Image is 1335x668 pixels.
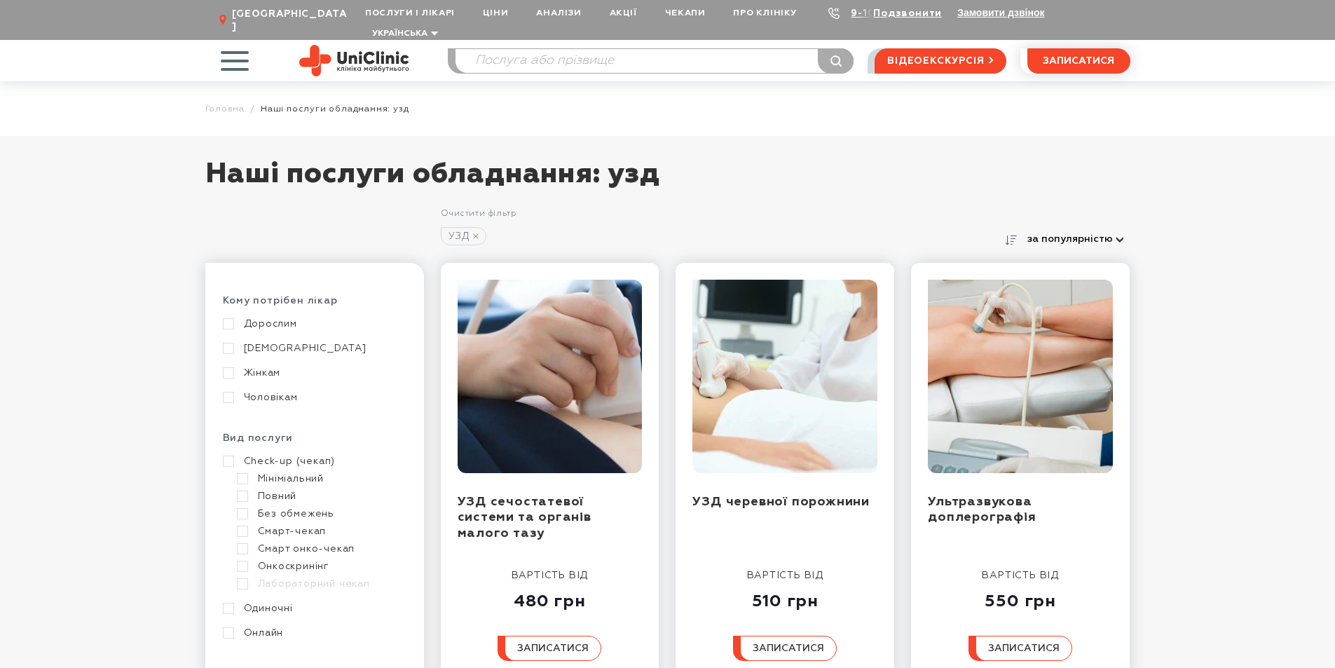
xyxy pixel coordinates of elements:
a: Онлайн [223,627,403,639]
button: за популярністю [1021,229,1130,249]
span: Українська [372,29,427,38]
span: записатися [988,643,1060,653]
a: Без обмежень [237,507,403,520]
a: УЗД [441,227,486,245]
div: 550 грн [968,582,1072,612]
a: [DEMOGRAPHIC_DATA] [223,342,403,355]
img: УЗД сечостатевої системи та органів малого тазу [458,280,643,473]
button: записатися [968,636,1072,661]
a: УЗД сечостатевої системи та органів малого тазу [458,496,591,540]
a: Головна [205,104,245,114]
span: відеоекскурсія [887,49,984,73]
input: Послуга або прізвище [456,49,854,73]
a: УЗД черевної порожнини [692,496,870,508]
a: Онкоскринінг [237,560,403,573]
img: УЗД черевної порожнини [692,280,877,473]
a: Смарт онко-чекап [237,543,403,555]
a: Подзвонити [873,8,942,18]
a: Мініміальний [237,472,403,485]
a: Очистити фільтр [441,210,516,218]
a: 9-103 [851,8,882,18]
span: Наші послуги обладнання: узд [261,104,409,114]
a: відеоекскурсія [875,48,1006,74]
div: Вид послуги [223,432,406,455]
h1: Наші послуги обладнання: узд [205,157,1130,206]
a: Жінкам [223,367,403,379]
button: Замовити дзвінок [957,7,1044,18]
button: Українська [369,29,438,39]
a: Одиночні [223,602,403,615]
span: вартість від [512,571,589,580]
span: вартість від [747,571,824,580]
button: записатися [733,636,837,661]
img: Ультразвукова доплерографія [928,280,1113,473]
a: Чоловікам [223,391,403,404]
a: Ультразвукова доплерографія [928,496,1036,524]
a: Смарт-чекап [237,525,403,538]
div: 480 грн [498,582,601,612]
img: Uniclinic [299,45,409,76]
span: [GEOGRAPHIC_DATA] [232,8,351,33]
span: записатися [1043,56,1114,66]
a: Check-up (чекап) [223,455,403,468]
a: Повний [237,490,403,503]
span: записатися [753,643,824,653]
span: вартість від [982,571,1059,580]
div: Кому потрібен лікар [223,294,406,318]
div: 510 грн [733,582,837,612]
button: записатися [498,636,601,661]
a: Дорослим [223,318,403,330]
button: записатися [1027,48,1130,74]
span: записатися [517,643,589,653]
